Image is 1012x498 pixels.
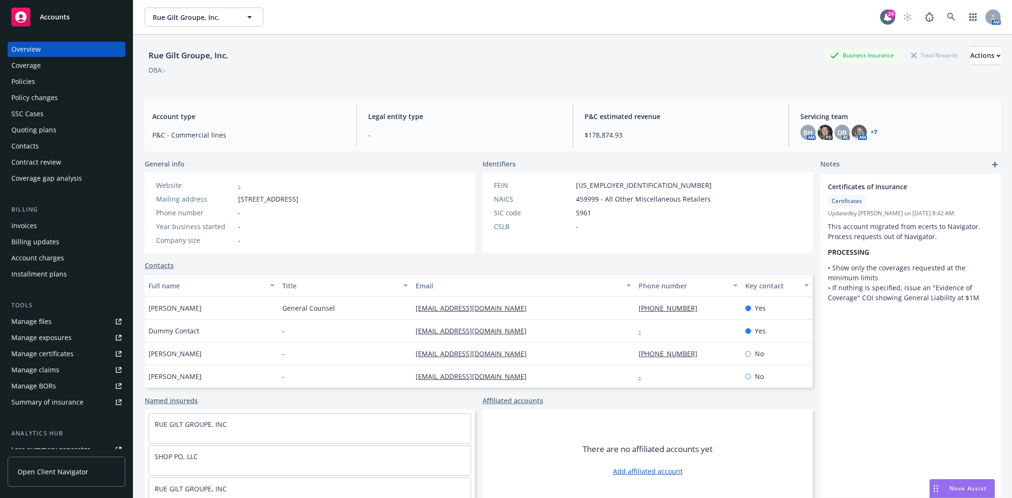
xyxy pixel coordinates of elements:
span: - [368,130,561,140]
a: Policies [8,74,125,89]
span: - [282,349,285,359]
span: [US_EMPLOYER_IDENTIFICATION_NUMBER] [576,180,712,190]
a: [PHONE_NUMBER] [639,304,705,313]
button: Email [412,274,634,297]
a: Switch app [964,8,983,27]
div: Manage certificates [11,346,74,361]
div: Website [156,180,234,190]
a: Summary of insurance [8,395,125,410]
a: SHOP PO, LLC [155,452,198,461]
div: Actions [970,46,1001,65]
div: DBA: - [149,65,166,75]
div: Email [416,281,620,291]
span: Yes [755,326,766,336]
a: +7 [871,129,877,135]
div: Tools [8,301,125,310]
a: SSC Cases [8,106,125,121]
span: - [282,326,285,336]
div: Mailing address [156,194,234,204]
strong: PROCESSING [828,248,869,257]
span: [PERSON_NAME] [149,349,202,359]
div: Phone number [639,281,727,291]
div: Total Rewards [906,49,963,61]
span: General Counsel [282,303,335,313]
div: CSLB [494,221,572,231]
a: Loss summary generator [8,442,125,457]
a: Affiliated accounts [483,396,543,406]
a: - [639,372,649,381]
div: Analytics hub [8,429,125,438]
a: [EMAIL_ADDRESS][DOMAIN_NAME] [416,372,534,381]
div: 24 [887,9,895,18]
span: [STREET_ADDRESS] [238,194,298,204]
a: Quoting plans [8,122,125,138]
a: [EMAIL_ADDRESS][DOMAIN_NAME] [416,326,534,335]
span: Yes [755,303,766,313]
div: Manage files [11,314,52,329]
div: Contacts [11,138,39,154]
span: [PERSON_NAME] [149,303,202,313]
div: Business Insurance [826,49,899,61]
div: Contract review [11,155,61,170]
a: Manage certificates [8,346,125,361]
a: Contract review [8,155,125,170]
a: Installment plans [8,267,125,282]
div: Policy changes [11,90,58,105]
span: - [282,371,285,381]
div: Coverage [11,58,41,73]
button: Full name [145,274,279,297]
span: Certificates of Insurance [828,182,968,192]
span: BH [803,128,813,138]
div: SSC Cases [11,106,44,121]
span: Notes [820,159,840,170]
div: Phone number [156,208,234,218]
a: Coverage gap analysis [8,171,125,186]
span: Updated by [PERSON_NAME] on [DATE] 8:42 AM [828,209,993,218]
span: - [238,208,241,218]
div: Key contact [745,281,798,291]
span: Manage exposures [8,330,125,345]
span: DB [837,128,846,138]
a: - [238,181,241,190]
a: RUE GILT GROUPE, INC [155,484,227,493]
div: Company size [156,235,234,245]
a: Account charges [8,250,125,266]
a: Start snowing [898,8,917,27]
a: Manage BORs [8,378,125,394]
div: Quoting plans [11,122,56,138]
span: Account type [152,111,345,121]
div: SIC code [494,208,572,218]
a: [EMAIL_ADDRESS][DOMAIN_NAME] [416,304,534,313]
span: There are no affiliated accounts yet [583,443,713,455]
div: Certificates of InsuranceCertificatesUpdatedby [PERSON_NAME] on [DATE] 8:42 AMThis account migrat... [820,174,1001,310]
div: Manage BORs [11,378,56,394]
a: - [639,326,649,335]
div: Installment plans [11,267,67,282]
span: Legal entity type [368,111,561,121]
span: Dummy Contact [149,326,199,336]
div: Manage claims [11,362,59,378]
img: photo [852,125,867,140]
span: - [238,235,241,245]
a: Search [942,8,961,27]
div: Full name [149,281,264,291]
span: P&C estimated revenue [585,111,777,121]
span: [PERSON_NAME] [149,371,202,381]
div: FEIN [494,180,572,190]
div: Invoices [11,218,37,233]
img: photo [817,125,833,140]
a: Named insureds [145,396,198,406]
span: - [576,221,578,231]
div: Billing [8,205,125,214]
div: Coverage gap analysis [11,171,82,186]
span: No [755,371,764,381]
button: Key contact [742,274,813,297]
div: NAICS [494,194,572,204]
div: Billing updates [11,234,59,249]
a: Contacts [145,260,174,270]
a: Manage files [8,314,125,329]
span: Open Client Navigator [18,467,88,477]
a: Add affiliated account [613,466,683,476]
p: • Show only the coverages requested at the minimum limits • If nothing is specified, issue an "Ev... [828,263,993,303]
a: [EMAIL_ADDRESS][DOMAIN_NAME] [416,349,534,358]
